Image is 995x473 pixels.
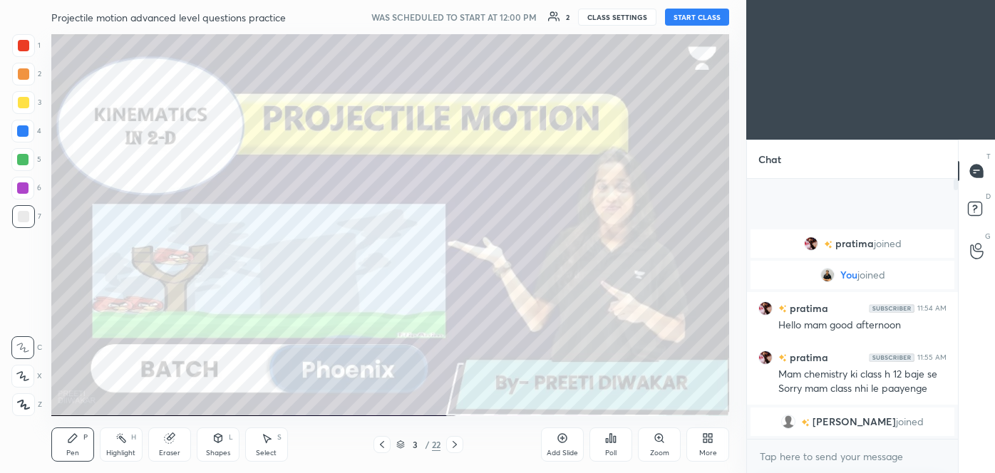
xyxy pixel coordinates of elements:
button: START CLASS [665,9,729,26]
p: D [986,191,991,202]
button: CLASS SETTINGS [578,9,656,26]
div: 3 [12,91,41,114]
div: Eraser [159,449,180,457]
p: Chat [747,140,793,178]
div: 11:54 AM [917,304,947,313]
div: 2 [566,14,569,21]
div: L [229,434,233,441]
div: 7 [12,205,41,228]
span: [PERSON_NAME] [813,416,896,427]
div: Mam chemistry ki class h 12 baje se [778,368,947,382]
div: More [699,449,717,457]
div: 3 [408,440,422,449]
img: Yh7BfnbMxzoAAAAASUVORK5CYII= [869,353,914,362]
div: 2 [12,63,41,85]
div: C [11,336,42,359]
div: Z [12,393,42,416]
div: Zoom [650,449,669,457]
div: / [425,440,429,449]
h6: pratima [787,301,828,316]
div: 4 [11,120,41,142]
div: 5 [11,148,41,171]
div: 22 [432,438,440,451]
span: joined [896,416,924,427]
div: X [11,365,42,388]
img: d051256e29e1488fb98cb7caa0be6fd0.jpg [758,301,773,316]
div: Sorry mam class nhi le paayenge [778,382,947,396]
img: Yh7BfnbMxzoAAAAASUVORK5CYII= [869,304,914,313]
img: no-rating-badge.077c3623.svg [778,354,787,362]
div: Add Slide [547,449,578,457]
span: You [840,269,857,281]
div: Pen [66,449,79,457]
img: d051256e29e1488fb98cb7caa0be6fd0.jpg [804,236,818,251]
div: P [83,434,88,441]
span: pratima [835,238,874,249]
img: d051256e29e1488fb98cb7caa0be6fd0.jpg [758,350,773,365]
img: 328e836ca9b34a41ab6820f4758145ba.jpg [820,268,835,282]
img: default.png [781,415,795,429]
img: no-rating-badge.077c3623.svg [778,305,787,313]
div: 11:55 AM [917,353,947,362]
div: 6 [11,177,41,199]
p: G [985,231,991,241]
div: Shapes [206,449,230,457]
h4: Projectile motion advanced level questions practice [51,11,286,24]
div: Highlight [106,449,135,457]
span: joined [874,238,902,249]
p: T [986,151,991,162]
div: Select [256,449,277,457]
img: no-rating-badge.077c3623.svg [801,419,810,427]
h6: pratima [787,350,828,365]
h5: WAS SCHEDULED TO START AT 12:00 PM [371,11,537,24]
div: 1 [12,34,41,57]
div: S [277,434,282,441]
div: Hello mam good afternoon [778,318,947,333]
div: H [131,434,136,441]
img: no-rating-badge.077c3623.svg [824,241,832,249]
div: Poll [605,449,617,457]
div: grid [747,227,958,439]
span: joined [857,269,885,281]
